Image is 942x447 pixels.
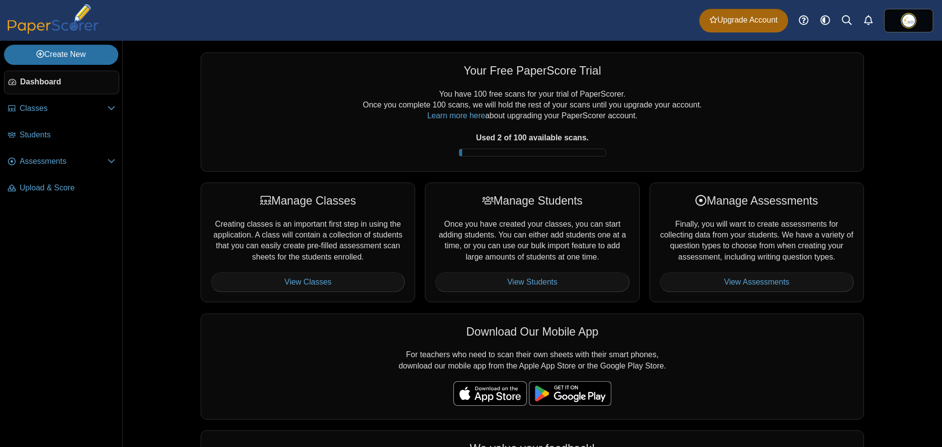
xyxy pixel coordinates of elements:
a: Create New [4,45,118,64]
span: Assessments [20,156,107,167]
div: Manage Assessments [660,193,854,209]
span: Upload & Score [20,183,115,193]
div: You have 100 free scans for your trial of PaperScorer. Once you complete 100 scans, we will hold ... [211,89,854,161]
span: Students [20,130,115,140]
span: Dashboard [20,77,115,87]
a: Students [4,124,119,147]
a: View Assessments [660,272,854,292]
a: Upgrade Account [699,9,788,32]
div: Finally, you will want to create assessments for collecting data from your students. We have a va... [650,183,864,302]
a: Upload & Score [4,177,119,200]
a: Learn more here [427,111,485,120]
img: google-play-badge.png [529,381,611,406]
a: Assessments [4,150,119,174]
img: apple-store-badge.svg [453,381,527,406]
div: For teachers who need to scan their own sheets with their smart phones, download our mobile app f... [201,314,864,420]
a: View Classes [211,272,405,292]
div: Once you have created your classes, you can start adding students. You can either add students on... [425,183,639,302]
a: Alerts [858,10,879,31]
div: Download Our Mobile App [211,324,854,340]
img: ps.RAZFeFw2muWrSZVB [901,13,916,28]
a: Classes [4,97,119,121]
img: PaperScorer [4,4,102,34]
div: Creating classes is an important first step in using the application. A class will contain a coll... [201,183,415,302]
span: Upgrade Account [709,15,778,26]
div: Manage Classes [211,193,405,209]
span: Nicholas Ebner [901,13,916,28]
div: Your Free PaperScore Trial [211,63,854,79]
a: View Students [435,272,629,292]
a: PaperScorer [4,27,102,35]
span: Classes [20,103,107,114]
div: Manage Students [435,193,629,209]
a: ps.RAZFeFw2muWrSZVB [884,9,933,32]
a: Dashboard [4,71,119,94]
b: Used 2 of 100 available scans. [476,133,588,142]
